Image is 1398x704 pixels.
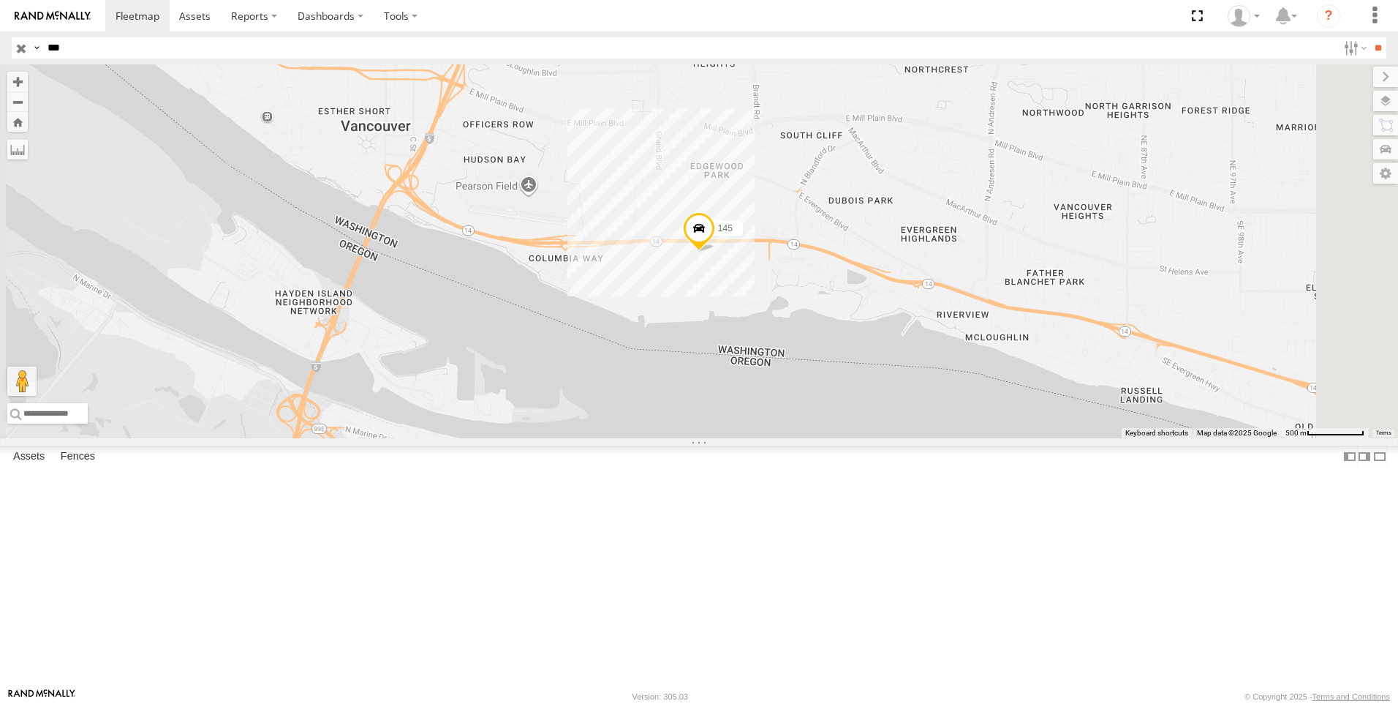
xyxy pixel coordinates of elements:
a: Terms and Conditions [1312,692,1390,701]
label: Hide Summary Table [1372,446,1387,467]
div: © Copyright 2025 - [1244,692,1390,701]
label: Measure [7,139,28,160]
div: Version: 305.03 [632,692,688,701]
button: Keyboard shortcuts [1125,428,1188,438]
button: Zoom out [7,91,28,112]
span: 145 [718,223,733,233]
button: Zoom Home [7,112,28,132]
a: Visit our Website [8,689,75,704]
label: Dock Summary Table to the Left [1342,446,1357,467]
label: Search Filter Options [1338,37,1369,59]
label: Assets [6,446,52,467]
i: ? [1317,4,1340,28]
label: Map Settings [1373,163,1398,184]
button: Map Scale: 500 m per 75 pixels [1281,428,1369,438]
label: Search Query [31,37,42,59]
span: 500 m [1285,429,1307,437]
div: Tom Braeggar [1223,5,1265,27]
label: Dock Summary Table to the Right [1357,446,1372,467]
a: Terms [1376,430,1391,436]
img: rand-logo.svg [15,11,91,21]
button: Zoom in [7,72,28,91]
button: Drag Pegman onto the map to open Street View [7,367,37,396]
label: Fences [53,446,102,467]
span: Map data ©2025 Google [1197,429,1277,437]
